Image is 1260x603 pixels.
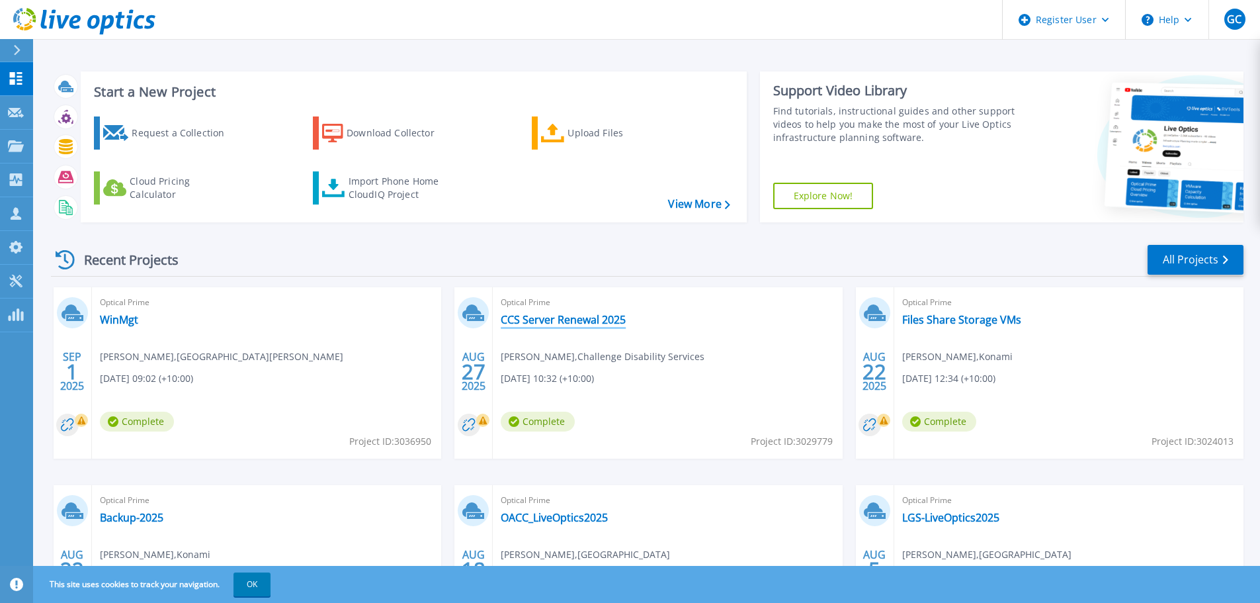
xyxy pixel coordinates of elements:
[461,545,486,594] div: AUG 2025
[60,545,85,594] div: AUG 2025
[501,511,608,524] a: OACC_LiveOptics2025
[773,183,874,209] a: Explore Now!
[66,366,78,377] span: 1
[349,175,452,201] div: Import Phone Home CloudIQ Project
[100,313,138,326] a: WinMgt
[902,313,1021,326] a: Files Share Storage VMs
[36,573,271,596] span: This site uses cookies to track your navigation.
[567,120,673,146] div: Upload Files
[233,573,271,596] button: OK
[902,371,995,386] span: [DATE] 12:34 (+10:00)
[1152,434,1234,449] span: Project ID: 3024013
[100,412,174,432] span: Complete
[94,171,241,205] a: Cloud Pricing Calculator
[501,412,575,432] span: Complete
[100,349,343,364] span: [PERSON_NAME] , [GEOGRAPHIC_DATA][PERSON_NAME]
[51,244,196,276] div: Recent Projects
[862,545,887,594] div: AUG 2025
[902,511,999,524] a: LGS-LiveOptics2025
[902,412,976,432] span: Complete
[100,511,163,524] a: Backup-2025
[773,105,1020,144] div: Find tutorials, instructional guides and other support videos to help you make the most of your L...
[501,493,834,508] span: Optical Prime
[1227,14,1241,24] span: GC
[902,349,1013,364] span: [PERSON_NAME] , Konami
[94,116,241,150] a: Request a Collection
[462,366,485,377] span: 27
[501,349,704,364] span: [PERSON_NAME] , Challenge Disability Services
[501,295,834,310] span: Optical Prime
[461,348,486,396] div: AUG 2025
[100,295,433,310] span: Optical Prime
[94,85,730,99] h3: Start a New Project
[100,493,433,508] span: Optical Prime
[100,371,193,386] span: [DATE] 09:02 (+10:00)
[501,371,594,386] span: [DATE] 10:32 (+10:00)
[773,82,1020,99] div: Support Video Library
[313,116,460,150] a: Download Collector
[100,547,210,562] span: [PERSON_NAME] , Konami
[130,175,235,201] div: Cloud Pricing Calculator
[902,295,1236,310] span: Optical Prime
[532,116,679,150] a: Upload Files
[902,493,1236,508] span: Optical Prime
[668,198,730,210] a: View More
[751,434,833,449] span: Project ID: 3029779
[862,348,887,396] div: AUG 2025
[132,120,237,146] div: Request a Collection
[902,547,1071,562] span: [PERSON_NAME] , [GEOGRAPHIC_DATA]
[347,120,452,146] div: Download Collector
[868,564,880,575] span: 5
[349,434,431,449] span: Project ID: 3036950
[501,547,670,562] span: [PERSON_NAME] , [GEOGRAPHIC_DATA]
[462,564,485,575] span: 18
[862,366,886,377] span: 22
[60,348,85,396] div: SEP 2025
[501,313,626,326] a: CCS Server Renewal 2025
[1148,245,1243,275] a: All Projects
[60,564,84,575] span: 22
